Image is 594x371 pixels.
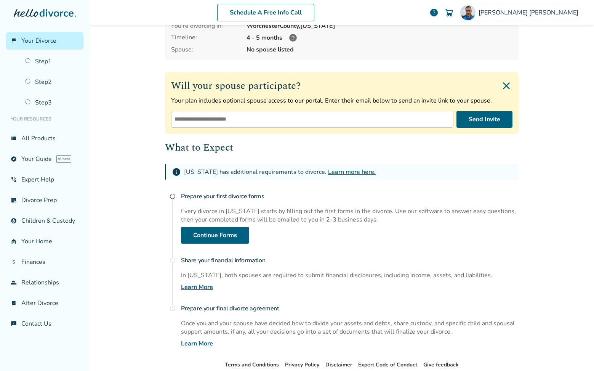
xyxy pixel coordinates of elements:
[11,177,17,183] span: phone_in_talk
[429,8,439,17] a: help
[6,171,83,188] a: phone_in_talkExpert Help
[556,334,594,371] iframe: Chat Widget
[181,253,519,268] h4: Share your financial information
[6,150,83,168] a: exploreYour GuideAI beta
[11,279,17,286] span: group
[21,53,83,70] a: Step1
[358,361,417,368] a: Expert Code of Conduct
[11,300,17,306] span: bookmark_check
[456,111,512,128] button: Send Invite
[445,8,454,17] img: Cart
[285,361,319,368] a: Privacy Policy
[11,156,17,162] span: explore
[6,294,83,312] a: bookmark_checkAfter Divorce
[11,197,17,203] span: list_alt_check
[328,168,376,176] a: Learn more here.
[500,80,512,92] img: Close invite form
[181,283,213,292] a: Learn More
[11,38,17,44] span: flag_2
[171,96,512,105] p: Your plan includes optional spouse access to our portal. Enter their email below to send an invit...
[6,32,83,50] a: flag_2Your Divorce
[479,8,581,17] span: [PERSON_NAME] [PERSON_NAME]
[170,257,176,263] span: radio_button_unchecked
[172,167,181,177] span: info
[181,189,519,204] h4: Prepare your first divorce forms
[181,227,249,244] a: Continue Forms
[6,130,83,147] a: view_listAll Products
[171,45,240,54] span: Spouse:
[460,5,476,20] img: Keith Harrington
[6,315,83,332] a: chat_infoContact Us
[181,319,519,336] div: Once you and your spouse have decided how to divide your assets and debts, share custody, and spe...
[6,233,83,250] a: garage_homeYour Home
[6,191,83,209] a: list_alt_checkDivorce Prep
[184,168,376,176] div: [US_STATE] has additional requirements to divorce.
[11,321,17,327] span: chat_info
[170,193,176,199] span: radio_button_unchecked
[225,361,279,368] a: Terms and Conditions
[181,207,519,224] div: Every divorce in [US_STATE] starts by filling out the first forms in the divorce. Use our softwar...
[165,140,519,155] h2: What to Expect
[6,253,83,271] a: attach_moneyFinances
[11,259,17,265] span: attach_money
[21,73,83,91] a: Step2
[247,45,512,54] span: No spouse listed
[247,33,512,42] div: 4 - 5 months
[171,78,512,93] h2: Will your spouse participate?
[170,305,176,312] span: radio_button_unchecked
[181,271,519,279] div: In [US_STATE], both spouses are required to submit financial disclosures, including income, asset...
[181,339,213,348] a: Learn More
[171,33,240,42] div: Timeline:
[181,301,519,316] h4: Prepare your final divorce agreement
[11,238,17,244] span: garage_home
[6,212,83,230] a: account_childChildren & Custody
[325,360,352,369] li: Disclaimer
[6,274,83,291] a: groupRelationships
[21,94,83,111] a: Step3
[423,360,459,369] li: Give feedback
[217,4,314,21] a: Schedule A Free Info Call
[56,155,71,163] span: AI beta
[11,218,17,224] span: account_child
[21,37,56,45] span: Your Divorce
[6,111,83,127] li: Your Resources
[11,135,17,141] span: view_list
